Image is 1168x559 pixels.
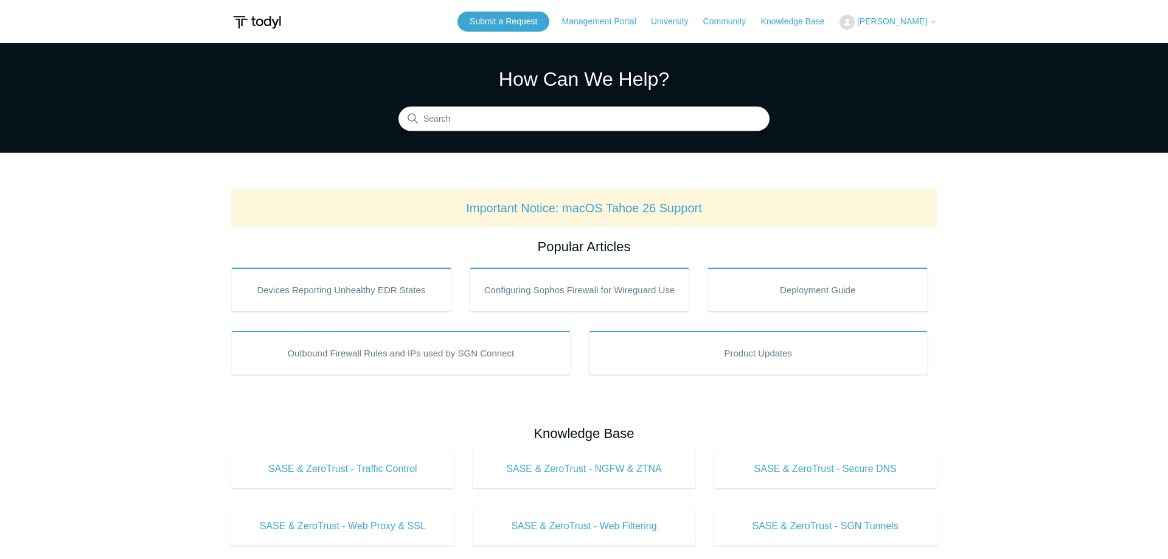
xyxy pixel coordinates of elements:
h1: How Can We Help? [398,64,770,94]
span: SASE & ZeroTrust - Web Proxy & SSL [249,519,436,533]
a: Deployment Guide [707,268,928,311]
a: SASE & ZeroTrust - Secure DNS [714,450,937,488]
a: Submit a Request [457,12,549,32]
button: [PERSON_NAME] [839,15,937,30]
input: Search [398,107,770,131]
a: Management Portal [562,15,648,28]
span: SASE & ZeroTrust - Web Filtering [491,519,678,533]
a: Knowledge Base [761,15,837,28]
a: University [651,15,700,28]
a: SASE & ZeroTrust - Traffic Control [231,450,454,488]
span: SASE & ZeroTrust - NGFW & ZTNA [491,462,678,476]
a: Important Notice: macOS Tahoe 26 Support [466,201,702,215]
a: Community [703,15,759,28]
h2: Popular Articles [231,237,937,257]
img: Todyl Support Center Help Center home page [231,11,283,33]
span: SASE & ZeroTrust - Traffic Control [249,462,436,476]
a: SASE & ZeroTrust - Web Filtering [473,507,696,546]
a: SASE & ZeroTrust - Web Proxy & SSL [231,507,454,546]
span: SASE & ZeroTrust - SGN Tunnels [732,519,919,533]
span: [PERSON_NAME] [857,16,927,26]
a: SASE & ZeroTrust - SGN Tunnels [714,507,937,546]
a: Product Updates [589,331,928,375]
h2: Knowledge Base [231,423,937,443]
a: Configuring Sophos Firewall for Wireguard Use [470,268,690,311]
a: SASE & ZeroTrust - NGFW & ZTNA [473,450,696,488]
span: SASE & ZeroTrust - Secure DNS [732,462,919,476]
a: Outbound Firewall Rules and IPs used by SGN Connect [231,331,571,375]
a: Devices Reporting Unhealthy EDR States [231,268,451,311]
